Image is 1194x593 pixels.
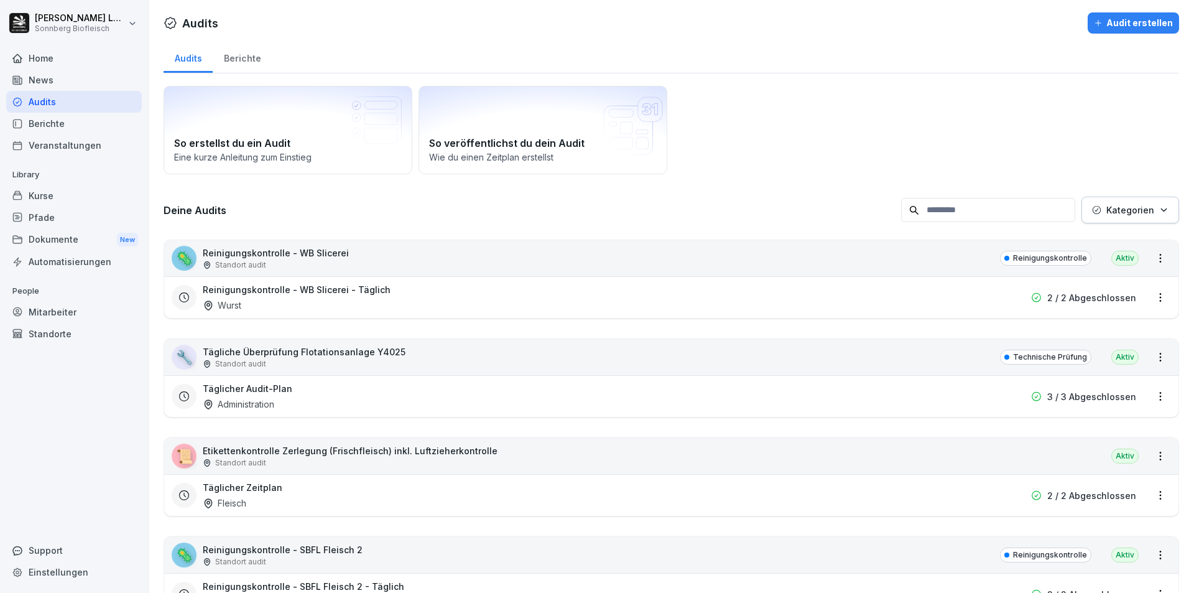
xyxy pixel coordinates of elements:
a: Automatisierungen [6,251,142,273]
p: Reinigungskontrolle - WB Slicerei [203,246,349,259]
p: Reinigungskontrolle [1013,549,1087,561]
div: Aktiv [1111,350,1139,365]
a: Audits [6,91,142,113]
a: News [6,69,142,91]
h2: So veröffentlichst du dein Audit [429,136,657,151]
div: Aktiv [1111,251,1139,266]
p: Standort audit [215,457,266,469]
h3: Täglicher Zeitplan [203,481,282,494]
p: Eine kurze Anleitung zum Einstieg [174,151,402,164]
button: Audit erstellen [1088,12,1179,34]
a: Kurse [6,185,142,207]
a: Home [6,47,142,69]
h3: Täglicher Audit-Plan [203,382,292,395]
p: Library [6,165,142,185]
div: Support [6,539,142,561]
div: Administration [203,398,274,411]
h3: Deine Audits [164,203,895,217]
p: Standort audit [215,556,266,567]
p: Wie du einen Zeitplan erstellst [429,151,657,164]
div: Aktiv [1111,449,1139,464]
p: 2 / 2 Abgeschlossen [1047,291,1136,304]
div: Audit erstellen [1094,16,1173,30]
div: Dokumente [6,228,142,251]
div: Aktiv [1111,548,1139,563]
p: Kategorien [1106,203,1154,217]
div: 🦠 [172,246,197,271]
a: Pfade [6,207,142,228]
a: So erstellst du ein AuditEine kurze Anleitung zum Einstieg [164,86,412,174]
h1: Audits [182,15,218,32]
div: 🔧 [172,345,197,370]
div: 🦠 [172,543,197,567]
p: 2 / 2 Abgeschlossen [1047,489,1136,502]
p: Technische Prüfung [1013,352,1087,363]
div: Fleisch [203,497,246,510]
h3: Reinigungskontrolle - WB Slicerei - Täglich [203,283,391,296]
p: [PERSON_NAME] Lumetsberger [35,13,126,24]
p: 3 / 3 Abgeschlossen [1047,390,1136,403]
a: Standorte [6,323,142,345]
h3: Reinigungskontrolle - SBFL Fleisch 2 - Täglich [203,580,404,593]
a: Audits [164,41,213,73]
a: Veranstaltungen [6,134,142,156]
p: Etikettenkontrolle Zerlegung (Frischfleisch) inkl. Luftzieherkontrolle [203,444,497,457]
a: So veröffentlichst du dein AuditWie du einen Zeitplan erstellst [419,86,667,174]
a: Berichte [6,113,142,134]
button: Kategorien [1081,197,1179,223]
div: 📜 [172,444,197,469]
p: Reinigungskontrolle - SBFL Fleisch 2 [203,543,363,556]
p: Sonnberg Biofleisch [35,24,126,33]
p: Reinigungskontrolle [1013,253,1087,264]
a: Mitarbeiter [6,301,142,323]
a: Berichte [213,41,272,73]
div: New [117,233,138,247]
p: Standort audit [215,259,266,271]
p: Standort audit [215,358,266,370]
p: Tägliche Überprüfung Flotationsanlage Y4025 [203,345,405,358]
a: DokumenteNew [6,228,142,251]
a: Einstellungen [6,561,142,583]
p: People [6,281,142,301]
div: Wurst [203,299,241,312]
h2: So erstellst du ein Audit [174,136,402,151]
